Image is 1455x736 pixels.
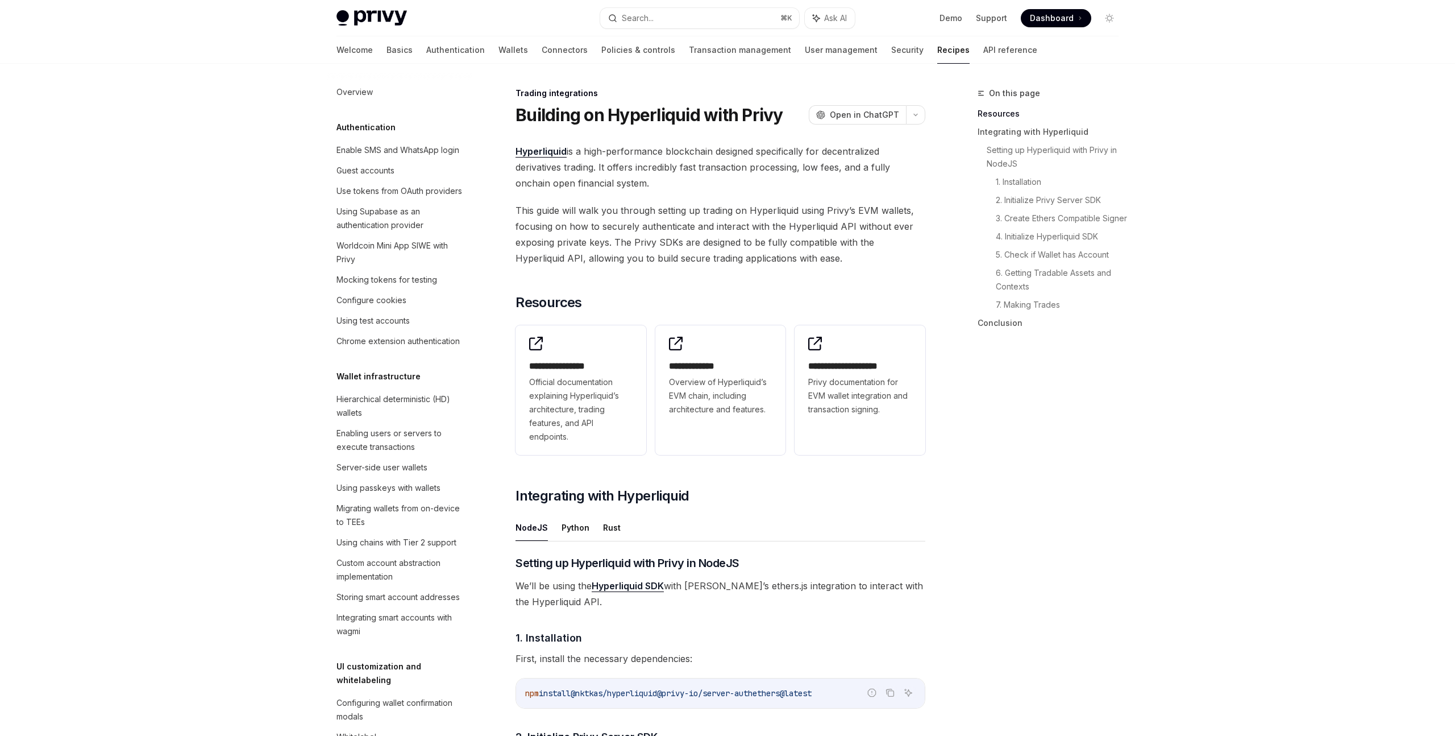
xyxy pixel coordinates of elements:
span: Official documentation explaining Hyperliquid’s architecture, trading features, and API endpoints. [529,375,633,444]
span: @privy-io/server-auth [657,688,753,698]
a: Overview [327,82,473,102]
span: @nktkas/hyperliquid [571,688,657,698]
a: Configure cookies [327,290,473,311]
a: Setting up Hyperliquid with Privy in NodeJS [987,141,1128,173]
button: Python [562,514,589,541]
span: Ask AI [824,13,847,24]
a: Guest accounts [327,160,473,181]
a: Use tokens from OAuth providers [327,181,473,201]
img: light logo [336,10,407,26]
h1: Building on Hyperliquid with Privy [516,105,783,125]
a: 5. Check if Wallet has Account [996,246,1128,264]
span: Privy documentation for EVM wallet integration and transaction signing. [808,375,912,416]
a: **** **** ***Overview of Hyperliquid’s EVM chain, including architecture and features. [655,325,786,455]
a: Recipes [937,36,970,64]
a: Integrating with Hyperliquid [978,123,1128,141]
button: Open in ChatGPT [809,105,906,125]
a: Custom account abstraction implementation [327,553,473,587]
a: Mocking tokens for testing [327,270,473,290]
span: is a high-performance blockchain designed specifically for decentralized derivatives trading. It ... [516,143,925,191]
a: **** **** **** *Official documentation explaining Hyperliquid’s architecture, trading features, a... [516,325,646,455]
a: Wallets [498,36,528,64]
button: Ask AI [805,8,855,28]
a: Using test accounts [327,311,473,331]
a: Security [891,36,924,64]
div: Configuring wallet confirmation modals [336,696,466,723]
span: 1. Installation [516,630,582,646]
span: Dashboard [1030,13,1074,24]
button: Copy the contents from the code block [883,685,897,700]
a: Integrating smart accounts with wagmi [327,607,473,642]
div: Mocking tokens for testing [336,273,437,287]
div: Use tokens from OAuth providers [336,184,462,198]
div: Integrating smart accounts with wagmi [336,611,466,638]
a: Enabling users or servers to execute transactions [327,423,473,457]
div: Custom account abstraction implementation [336,556,466,584]
span: On this page [989,86,1040,100]
div: Configure cookies [336,293,406,307]
a: Conclusion [978,314,1128,332]
a: 2. Initialize Privy Server SDK [996,191,1128,209]
button: Report incorrect code [864,685,879,700]
span: ⌘ K [780,14,792,23]
div: Guest accounts [336,164,394,177]
a: Configuring wallet confirmation modals [327,693,473,727]
a: **** **** **** *****Privy documentation for EVM wallet integration and transaction signing. [795,325,925,455]
a: Storing smart account addresses [327,587,473,607]
h5: UI customization and whitelabeling [336,660,473,687]
button: Rust [603,514,621,541]
a: Worldcoin Mini App SIWE with Privy [327,235,473,270]
a: Transaction management [689,36,791,64]
span: Overview of Hyperliquid’s EVM chain, including architecture and features. [669,375,772,416]
h5: Authentication [336,121,396,134]
a: Demo [939,13,962,24]
a: Using passkeys with wallets [327,478,473,498]
a: Using Supabase as an authentication provider [327,201,473,235]
span: ethers@latest [753,688,812,698]
button: Ask AI [901,685,916,700]
a: Chrome extension authentication [327,331,473,352]
a: 7. Making Trades [996,296,1128,314]
a: Hyperliquid [516,146,567,158]
div: Worldcoin Mini App SIWE with Privy [336,239,466,266]
a: Basics [386,36,413,64]
span: Resources [516,293,582,312]
button: Search...⌘K [600,8,799,28]
a: API reference [983,36,1037,64]
div: Server-side user wallets [336,461,427,474]
div: Enable SMS and WhatsApp login [336,143,459,157]
div: Using chains with Tier 2 support [336,536,456,549]
span: Open in ChatGPT [830,109,899,121]
div: Trading integrations [516,88,925,99]
a: Using chains with Tier 2 support [327,532,473,553]
span: This guide will walk you through setting up trading on Hyperliquid using Privy’s EVM wallets, foc... [516,202,925,266]
a: Welcome [336,36,373,64]
a: Connectors [542,36,588,64]
div: Chrome extension authentication [336,334,460,348]
a: Migrating wallets from on-device to TEEs [327,498,473,532]
a: Dashboard [1021,9,1091,27]
div: Overview [336,85,373,99]
a: Hierarchical deterministic (HD) wallets [327,389,473,423]
div: Migrating wallets from on-device to TEEs [336,502,466,529]
a: 1. Installation [996,173,1128,191]
a: 4. Initialize Hyperliquid SDK [996,228,1128,246]
a: 3. Create Ethers Compatible Signer [996,209,1128,228]
a: Resources [978,105,1128,123]
a: Support [976,13,1007,24]
a: 6. Getting Tradable Assets and Contexts [996,264,1128,296]
span: We’ll be using the with [PERSON_NAME]’s ethers.js integration to interact with the Hyperliquid API. [516,578,925,610]
span: Integrating with Hyperliquid [516,487,689,505]
button: NodeJS [516,514,548,541]
span: Setting up Hyperliquid with Privy in NodeJS [516,555,739,571]
div: Storing smart account addresses [336,590,460,604]
a: Policies & controls [601,36,675,64]
div: Hierarchical deterministic (HD) wallets [336,392,466,420]
span: npm [525,688,539,698]
a: Enable SMS and WhatsApp login [327,140,473,160]
div: Enabling users or servers to execute transactions [336,427,466,454]
div: Using passkeys with wallets [336,481,440,495]
span: First, install the necessary dependencies: [516,651,925,667]
a: Server-side user wallets [327,457,473,478]
span: install [539,688,571,698]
